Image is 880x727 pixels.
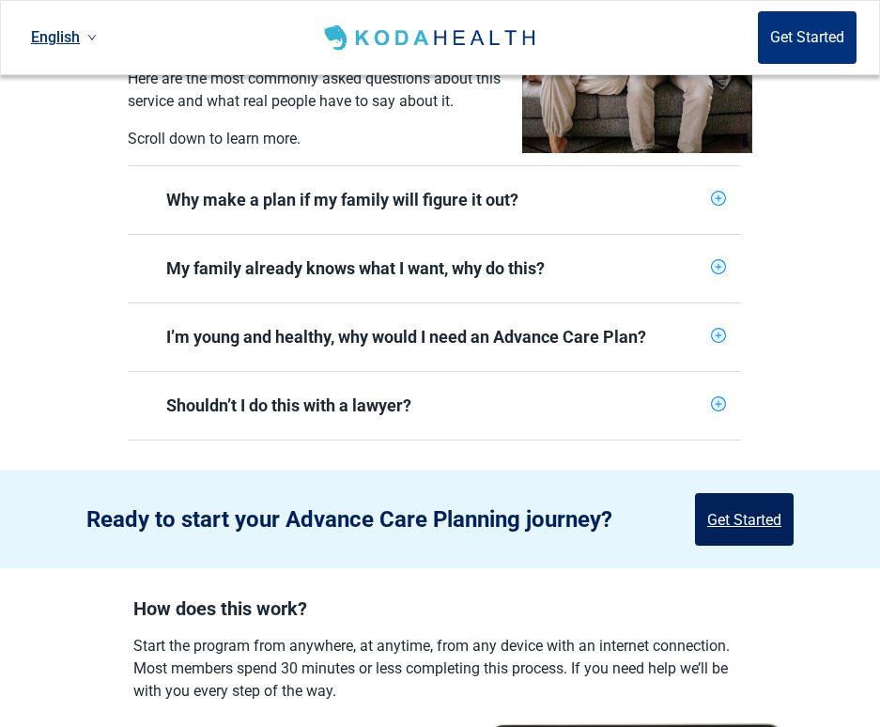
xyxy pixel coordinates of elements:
[133,635,747,703] label: Start the program from anywhere, at anytime, from any device with an internet connection. Most me...
[128,235,741,302] div: My family already knows what I want, why do this?
[166,257,703,280] div: My family already knows what I want, why do this?
[166,326,703,348] div: I’m young and healthy, why would I need an Advance Care Plan?
[128,303,741,371] div: I’m young and healthy, why would I need an Advance Care Plan?
[86,506,612,533] div: Ready to start your Advance Care Planning journey?
[128,372,741,440] div: Shouldn’t I do this with a lawyer?
[166,189,703,211] div: Why make a plan if my family will figure it out?
[166,394,703,417] div: Shouldn’t I do this with a lawyer?
[133,598,747,620] label: How does this work?
[711,396,726,411] span: plus-circle
[320,23,543,53] img: Koda Health
[128,128,503,150] p: Scroll down to learn more.
[711,191,726,206] span: plus-circle
[695,493,794,546] button: Get Started
[128,68,503,113] p: Here are the most commonly asked questions about this service and what real people have to say ab...
[758,11,857,64] button: Get Started
[87,33,97,42] span: down
[23,22,104,53] a: Current language: English
[711,259,726,274] span: plus-circle
[711,328,726,343] span: plus-circle
[128,166,741,234] div: Why make a plan if my family will figure it out?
